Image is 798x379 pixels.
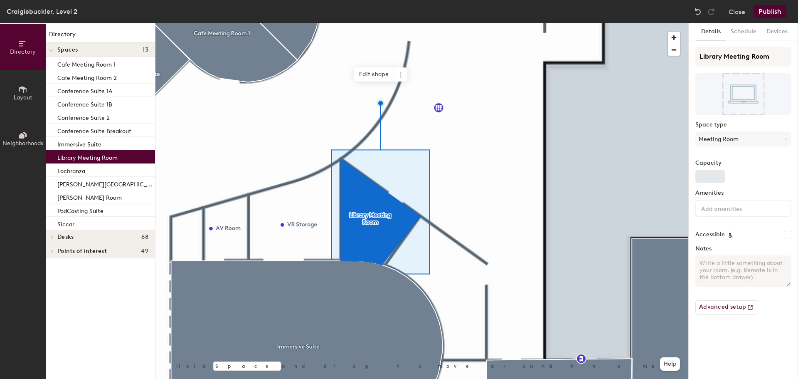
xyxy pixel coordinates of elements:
label: Accessible [695,231,725,238]
h1: Directory [46,30,155,43]
button: Meeting Room [695,131,791,146]
img: The space named Library Meeting Room [695,73,791,115]
button: Devices [761,23,793,40]
span: Spaces [57,47,78,53]
div: Craigiebuckler, Level 2 [7,6,77,17]
p: Conference Suite Breakout [57,125,131,135]
button: Close [729,5,745,18]
img: Undo [694,7,702,16]
p: [PERSON_NAME] Room [57,192,122,201]
p: Conference Suite 1A [57,85,112,95]
p: Conference Suite 2 [57,112,110,121]
label: Amenities [695,190,791,196]
p: Lochranza [57,165,85,175]
p: Immersive Suite [57,139,101,148]
p: Cafe Meeting Room 1 [57,59,116,68]
span: 49 [141,248,148,255]
button: Advanced setup [695,300,758,315]
button: Publish [754,5,786,18]
span: Desks [57,234,74,240]
span: 13 [143,47,148,53]
span: 68 [141,234,148,240]
p: Conference Suite 1B [57,99,112,108]
label: Capacity [695,160,791,166]
button: Help [660,357,680,371]
span: Points of interest [57,248,107,255]
span: Directory [10,48,36,55]
span: Layout [14,94,32,101]
img: Redo [707,7,715,16]
p: Siccar [57,218,74,228]
span: Edit shape [354,67,394,82]
button: Schedule [726,23,761,40]
span: Neighborhoods [2,140,43,147]
label: Notes [695,245,791,252]
p: Cafe Meeting Room 2 [57,72,117,82]
p: [PERSON_NAME][GEOGRAPHIC_DATA] [57,178,153,188]
label: Space type [695,121,791,128]
input: Add amenities [699,203,774,213]
button: Details [696,23,726,40]
p: Library Meeting Room [57,152,118,161]
p: PodCasting Suite [57,205,103,215]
